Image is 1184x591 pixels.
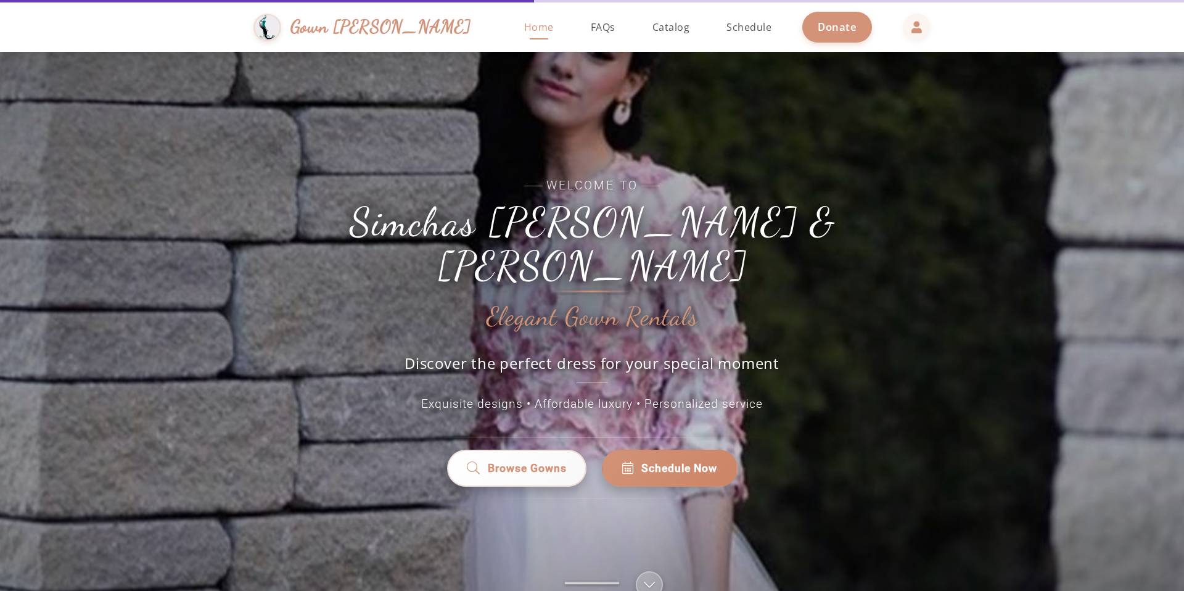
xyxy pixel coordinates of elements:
[714,2,784,52] a: Schedule
[640,2,702,52] a: Catalog
[726,20,771,34] span: Schedule
[652,20,690,34] span: Catalog
[487,460,567,477] span: Browse Gowns
[802,12,872,42] a: Donate
[290,14,471,40] span: Gown [PERSON_NAME]
[641,460,717,476] span: Schedule Now
[253,10,483,44] a: Gown [PERSON_NAME]
[392,353,792,383] p: Discover the perfect dress for your special moment
[314,200,869,287] h1: Simchas [PERSON_NAME] & [PERSON_NAME]
[314,177,869,195] span: Welcome to
[314,395,869,413] p: Exquisite designs • Affordable luxury • Personalized service
[591,20,615,34] span: FAQs
[487,303,698,331] h2: Elegant Gown Rentals
[578,2,628,52] a: FAQs
[253,14,281,41] img: Gown Gmach Logo
[512,2,566,52] a: Home
[524,20,554,34] span: Home
[818,20,857,34] span: Donate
